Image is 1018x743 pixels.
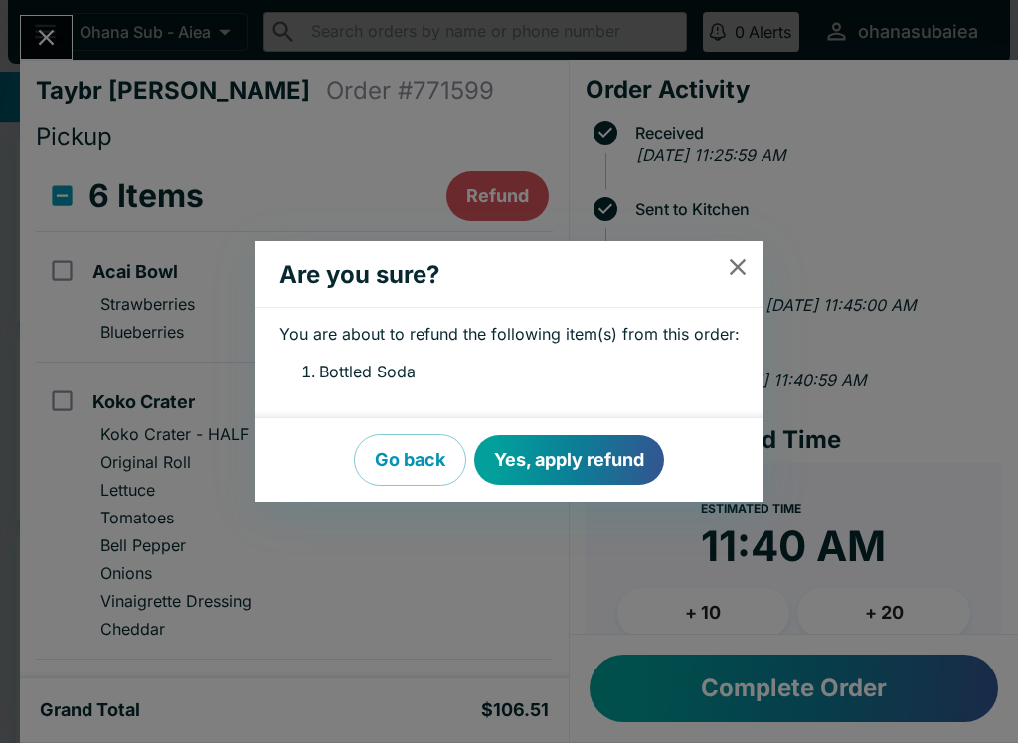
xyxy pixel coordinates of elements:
button: close [712,241,763,292]
li: Bottled Soda [319,360,740,385]
p: You are about to refund the following item(s) from this order: [279,324,740,344]
button: Yes, apply refund [474,435,664,485]
h2: Are you sure? [255,249,724,301]
button: Go back [354,434,466,486]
